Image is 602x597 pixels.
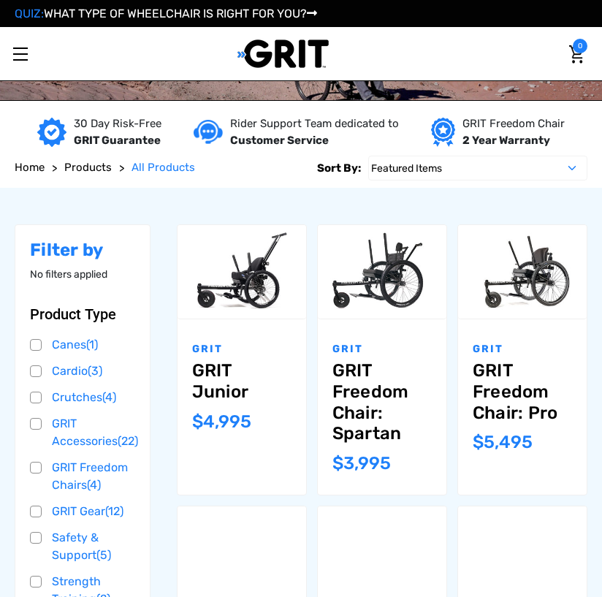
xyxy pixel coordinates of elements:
span: (1) [86,338,98,351]
p: No filters applied [30,267,135,282]
a: GRIT Gear(12) [30,501,135,522]
a: GRIT Junior,$4,995.00 [192,360,292,403]
span: All Products [132,161,195,174]
img: GRIT Junior: GRIT Freedom Chair all terrain wheelchair engineered specifically for kids [178,229,306,315]
p: GRIT [473,341,572,357]
a: GRIT Freedom Chairs(4) [30,457,135,496]
strong: GRIT Guarantee [74,134,161,147]
span: $5,495 [473,432,533,452]
iframe: Tidio Chat [403,503,595,571]
span: (3) [88,364,102,378]
span: (4) [87,478,101,492]
a: Safety & Support(5) [30,527,135,566]
img: Customer service [194,120,223,144]
a: GRIT Accessories(22) [30,413,135,452]
button: Product Type [30,305,135,323]
strong: 2 Year Warranty [462,134,550,147]
img: GRIT Freedom Chair Pro: the Pro model shown including contoured Invacare Matrx seatback, Spinergy... [458,229,587,315]
a: GRIT Freedom Chair: Pro,$5,495.00 [473,360,572,423]
span: (5) [96,548,111,562]
a: Cardio(3) [30,360,135,382]
img: GRIT Freedom Chair: Spartan [318,229,446,315]
span: QUIZ: [15,7,44,20]
img: GRIT All-Terrain Wheelchair and Mobility Equipment [237,39,329,69]
h2: Filter by [30,240,135,261]
a: GRIT Freedom Chair: Spartan,$3,995.00 [332,360,432,444]
p: GRIT Freedom Chair [462,115,565,132]
span: (12) [105,504,123,518]
a: Products [64,159,112,176]
label: Sort By: [317,156,361,180]
a: GRIT Junior,$4,995.00 [178,225,306,319]
span: $3,995 [332,453,391,474]
span: Products [64,161,112,174]
span: 0 [573,39,587,53]
p: Rider Support Team dedicated to [230,115,399,132]
span: Toggle menu [13,53,28,55]
a: Canes(1) [30,334,135,356]
strong: Customer Service [230,134,329,147]
a: QUIZ:WHAT TYPE OF WHEELCHAIR IS RIGHT FOR YOU? [15,7,317,20]
p: GRIT [332,341,432,357]
a: GRIT Freedom Chair: Pro,$5,495.00 [458,225,587,319]
img: GRIT Guarantee [37,118,66,147]
span: (4) [102,390,116,404]
span: $4,995 [192,411,251,432]
a: All Products [132,159,195,176]
p: 30 Day Risk-Free [74,115,161,132]
a: Crutches(4) [30,387,135,408]
p: GRIT [192,341,292,357]
img: Year warranty [431,118,455,147]
span: Product Type [30,305,116,323]
img: Cart [569,45,584,64]
a: Cart with 0 items [565,39,587,69]
span: Home [15,161,45,174]
a: GRIT Freedom Chair: Spartan,$3,995.00 [318,225,446,319]
span: (22) [118,434,138,448]
a: Home [15,159,45,176]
